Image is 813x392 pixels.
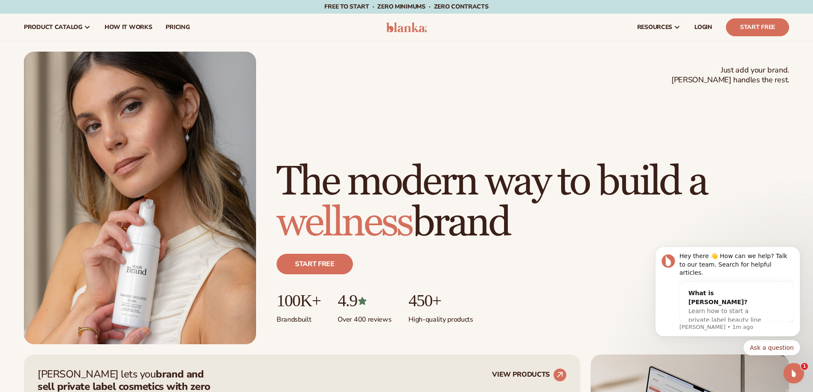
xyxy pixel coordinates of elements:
[801,363,808,370] span: 1
[277,254,353,274] a: Start free
[98,14,159,41] a: How It Works
[492,368,567,382] a: VIEW PRODUCTS
[24,24,82,31] span: product catalog
[277,310,321,324] p: Brands built
[726,18,789,36] a: Start Free
[324,3,488,11] span: Free to start · ZERO minimums · ZERO contracts
[277,162,789,244] h1: The modern way to build a brand
[694,24,712,31] span: LOGIN
[671,65,789,85] span: Just add your brand. [PERSON_NAME] handles the rest.
[338,291,391,310] p: 4.9
[277,198,412,248] span: wellness
[408,291,473,310] p: 450+
[17,14,98,41] a: product catalog
[630,14,688,41] a: resources
[408,310,473,324] p: High-quality products
[784,363,804,383] iframe: Intercom live chat
[166,24,189,31] span: pricing
[637,24,672,31] span: resources
[277,291,321,310] p: 100K+
[386,22,427,32] img: logo
[338,310,391,324] p: Over 400 reviews
[159,14,196,41] a: pricing
[24,52,256,344] img: Female holding tanning mousse.
[105,24,152,31] span: How It Works
[642,227,813,369] iframe: Intercom notifications message
[688,14,719,41] a: LOGIN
